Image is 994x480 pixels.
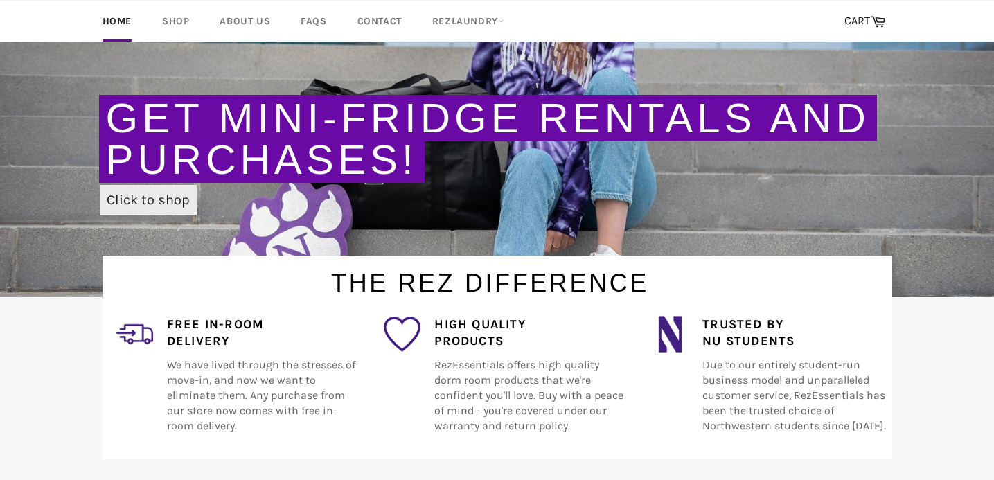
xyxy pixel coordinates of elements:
[384,316,420,353] img: favorite_1.png
[287,1,340,42] a: FAQs
[434,316,623,350] h4: High Quality Products
[418,1,518,42] a: RezLaundry
[167,316,356,350] h4: Free In-Room Delivery
[89,256,892,301] h1: The Rez Difference
[89,1,145,42] a: Home
[106,95,870,183] a: Get Mini-Fridge Rentals and Purchases!
[420,316,623,450] div: RezEssentials offers high quality dorm room products that we're confident you'll love. Buy with a...
[652,316,689,353] img: northwestern_wildcats_tiny.png
[344,1,416,42] a: Contact
[116,316,153,353] img: delivery_2.png
[689,316,891,450] div: Due to our entirely student-run business model and unparalleled customer service, RezEssentials h...
[153,316,356,450] div: We have lived through the stresses of move-in, and now we want to eliminate them. Any purchase fr...
[702,316,891,350] h4: Trusted by NU Students
[100,185,197,215] a: Click to shop
[148,1,203,42] a: Shop
[206,1,284,42] a: About Us
[837,7,892,36] a: CART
